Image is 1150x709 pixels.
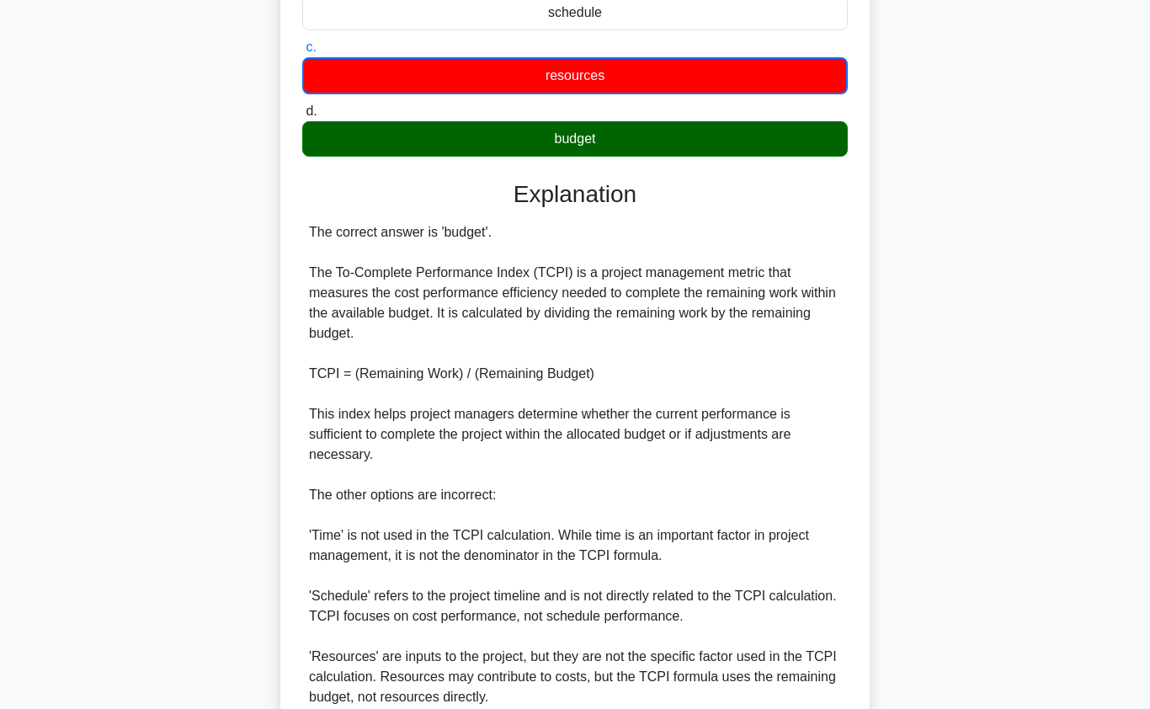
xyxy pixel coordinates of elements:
[309,222,841,707] div: The correct answer is 'budget'. The To-Complete Performance Index (TCPI) is a project management ...
[312,180,838,209] h3: Explanation
[302,121,848,157] div: budget
[302,57,848,94] div: resources
[306,40,316,54] span: c.
[306,104,317,118] span: d.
